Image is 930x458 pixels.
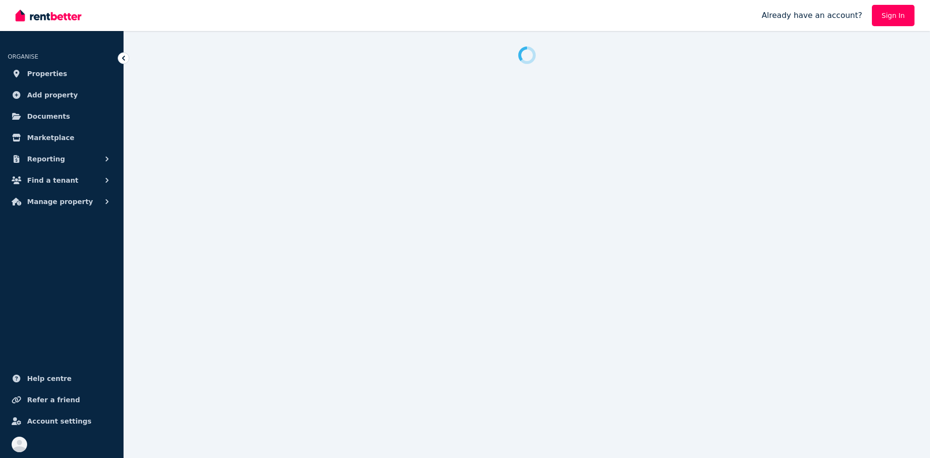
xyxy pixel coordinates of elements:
button: Find a tenant [8,171,116,190]
span: Refer a friend [27,394,80,406]
span: Already have an account? [761,10,862,21]
span: Help centre [27,373,72,384]
a: Marketplace [8,128,116,147]
img: RentBetter [15,8,81,23]
span: Account settings [27,415,92,427]
span: Marketplace [27,132,74,143]
span: ORGANISE [8,53,38,60]
span: Manage property [27,196,93,207]
a: Refer a friend [8,390,116,410]
a: Account settings [8,411,116,431]
span: Properties [27,68,67,79]
span: Documents [27,111,70,122]
span: Reporting [27,153,65,165]
a: Documents [8,107,116,126]
a: Properties [8,64,116,83]
span: Find a tenant [27,174,78,186]
a: Add property [8,85,116,105]
span: Add property [27,89,78,101]
a: Sign In [872,5,914,26]
a: Help centre [8,369,116,388]
button: Reporting [8,149,116,169]
button: Manage property [8,192,116,211]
